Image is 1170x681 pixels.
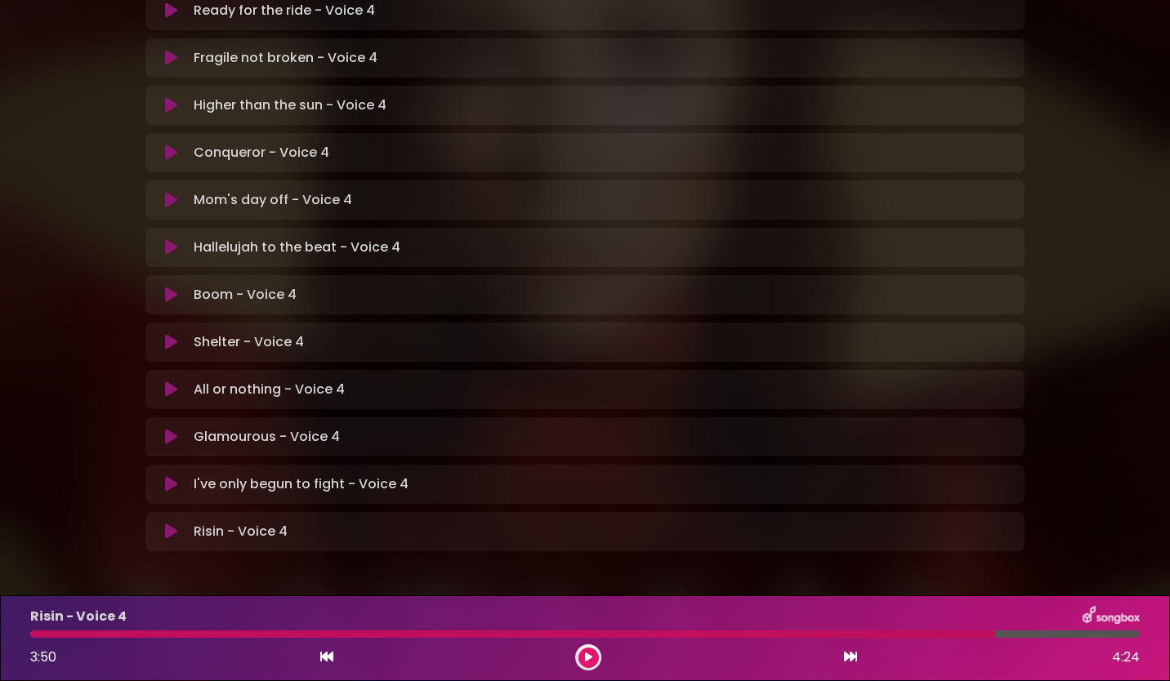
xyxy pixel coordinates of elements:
p: Risin - Voice 4 [30,607,127,626]
p: All or nothing - Voice 4 [194,380,345,399]
p: Hallelujah to the beat - Voice 4 [194,238,400,257]
p: Higher than the sun - Voice 4 [194,96,386,115]
p: Fragile not broken - Voice 4 [194,48,377,68]
p: Ready for the ride - Voice 4 [194,1,375,20]
p: Boom - Voice 4 [194,285,297,305]
p: Conqueror - Voice 4 [194,143,329,162]
p: Risin - Voice 4 [194,522,288,541]
p: Shelter - Voice 4 [194,332,304,352]
p: Glamourous - Voice 4 [194,427,340,447]
p: Mom's day off - Voice 4 [194,190,352,210]
p: I've only begun to fight - Voice 4 [194,474,409,494]
img: songbox-logo-white.png [1083,606,1140,627]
